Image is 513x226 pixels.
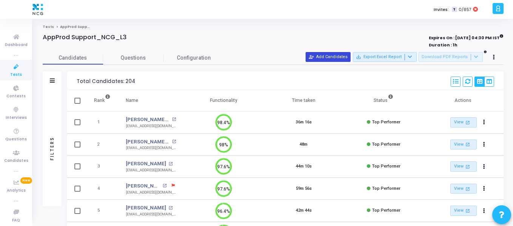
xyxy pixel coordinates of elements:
[86,200,118,222] td: 5
[172,140,176,144] mat-icon: open_in_new
[126,123,176,129] div: [EMAIL_ADDRESS][DOMAIN_NAME]
[450,184,477,194] a: View
[479,161,490,172] button: Actions
[172,117,176,121] mat-icon: open_in_new
[356,54,361,60] mat-icon: save_alt
[296,119,312,126] div: 36m 16s
[126,145,176,151] div: [EMAIL_ADDRESS][DOMAIN_NAME]
[162,184,167,188] mat-icon: open_in_new
[126,182,161,190] a: [PERSON_NAME] Sham Sirsulla
[465,163,471,170] mat-icon: open_in_new
[5,42,28,48] span: Dashboard
[434,6,449,13] label: Invites:
[126,96,138,105] div: Name
[353,52,417,62] button: Export Excel Report
[292,96,315,105] div: Time taken
[103,54,164,62] span: Questions
[126,160,166,168] a: [PERSON_NAME]
[126,212,176,217] div: [EMAIL_ADDRESS][DOMAIN_NAME]
[126,116,170,123] a: [PERSON_NAME] B
[419,52,483,62] button: Download PDF Reports
[77,78,135,85] div: Total Candidates: 204
[450,117,477,128] a: View
[300,141,307,148] div: 48m
[168,162,173,166] mat-icon: open_in_new
[465,119,471,126] mat-icon: open_in_new
[20,177,32,184] span: New
[465,208,471,214] mat-icon: open_in_new
[450,161,477,172] a: View
[168,206,173,210] mat-icon: open_in_new
[43,54,103,62] span: Candidates
[296,163,312,170] div: 44m 10s
[6,115,27,121] span: Interviews
[126,204,166,212] a: [PERSON_NAME]
[4,158,28,164] span: Candidates
[12,217,20,224] span: FAQ
[86,155,118,178] td: 3
[126,138,170,146] a: [PERSON_NAME] [PERSON_NAME]
[479,117,490,128] button: Actions
[43,34,127,41] h4: AppProd Support_NCG_L3
[86,134,118,156] td: 2
[10,72,22,78] span: Tests
[296,208,312,214] div: 42m 44s
[450,206,477,216] a: View
[479,139,490,150] button: Actions
[296,186,312,192] div: 59m 56s
[43,25,504,29] nav: breadcrumb
[6,93,26,100] span: Contests
[86,178,118,200] td: 4
[7,188,26,194] span: Analytics
[86,90,118,111] th: Rank
[450,140,477,150] a: View
[309,54,314,60] mat-icon: person_add_alt
[479,206,490,216] button: Actions
[177,54,211,62] span: Configuration
[372,120,400,125] span: Top Performer
[429,42,457,48] strong: Duration : 1h
[31,2,45,17] img: logo
[465,141,471,148] mat-icon: open_in_new
[5,136,27,143] span: Questions
[60,25,110,29] span: AppProd Support_NCG_L3
[465,186,471,192] mat-icon: open_in_new
[372,164,400,169] span: Top Performer
[49,107,56,190] div: Filters
[372,142,400,147] span: Top Performer
[344,90,424,111] th: Status
[126,168,176,173] div: [EMAIL_ADDRESS][DOMAIN_NAME]
[479,183,490,194] button: Actions
[423,90,504,111] th: Actions
[372,186,400,191] span: Top Performer
[86,111,118,134] td: 1
[429,33,504,41] strong: Expires On : [DATE] 04:30 PM IST
[474,77,494,87] div: View Options
[459,6,471,13] span: 0/857
[184,90,264,111] th: Functionality
[306,52,351,62] button: Add Candidates
[452,7,457,12] span: T
[372,208,400,213] span: Top Performer
[43,25,54,29] a: Tests
[126,190,176,195] div: [EMAIL_ADDRESS][DOMAIN_NAME]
